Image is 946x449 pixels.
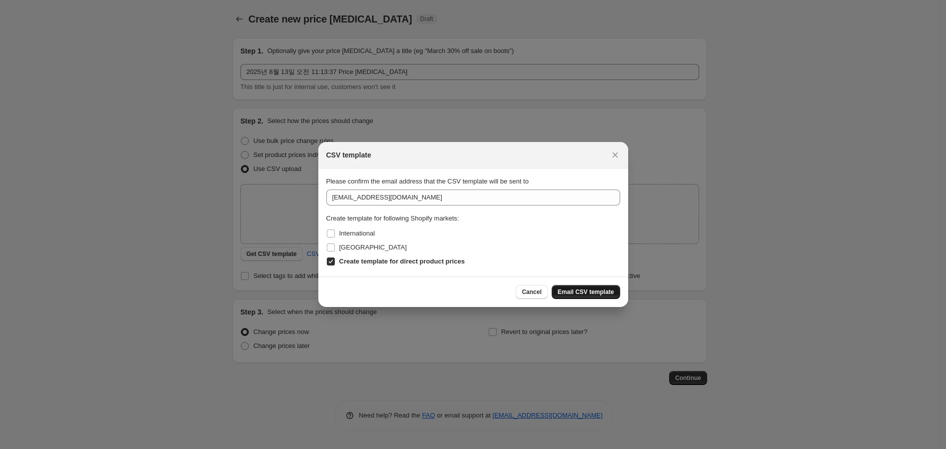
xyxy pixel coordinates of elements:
[558,288,614,296] span: Email CSV template
[516,285,547,299] button: Cancel
[339,257,465,265] b: Create template for direct product prices
[608,148,622,162] button: Close
[552,285,620,299] button: Email CSV template
[339,243,407,251] span: [GEOGRAPHIC_DATA]
[326,150,371,160] h2: CSV template
[326,213,620,223] div: Create template for following Shopify markets:
[326,177,529,185] span: Please confirm the email address that the CSV template will be sent to
[522,288,541,296] span: Cancel
[339,229,375,237] span: International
